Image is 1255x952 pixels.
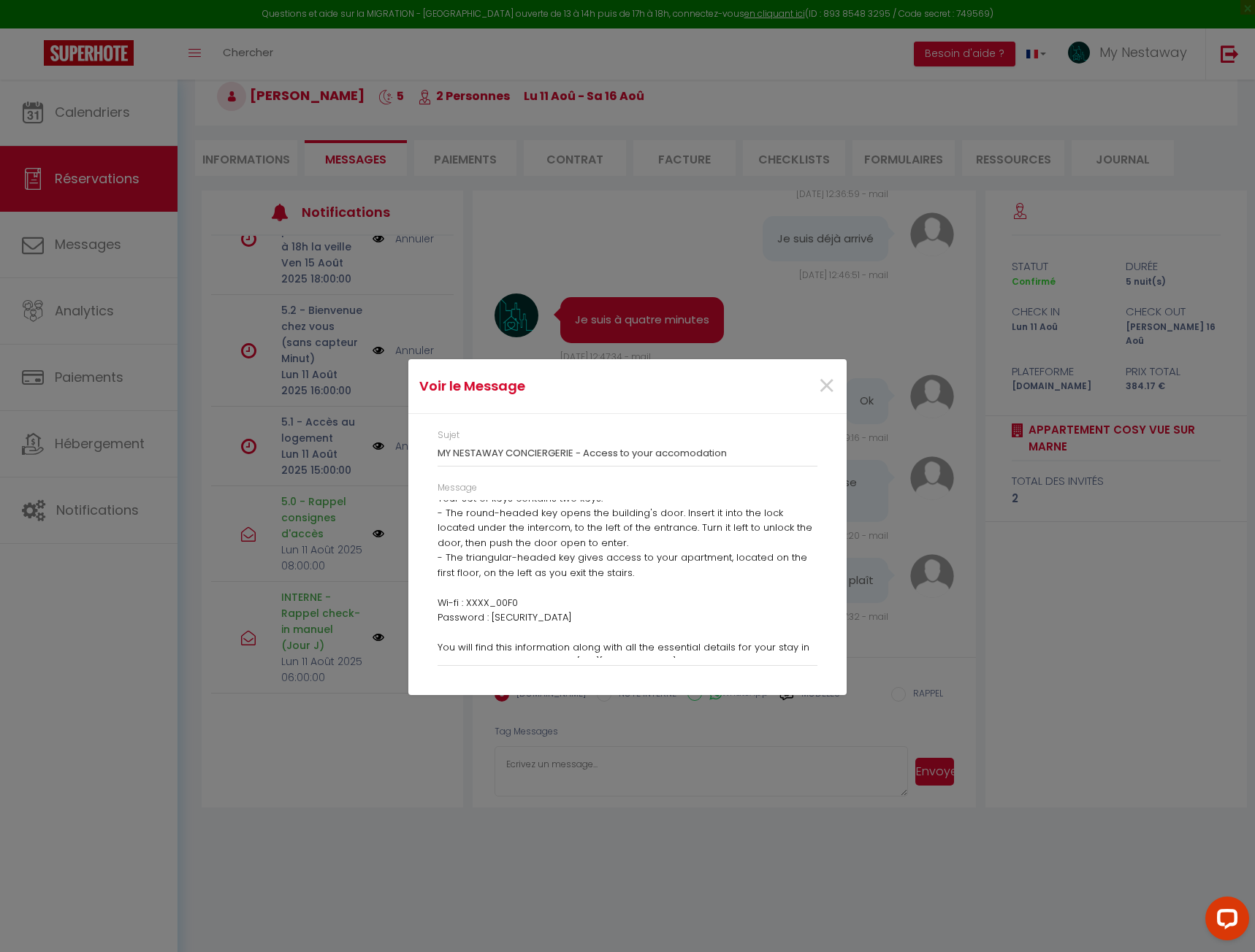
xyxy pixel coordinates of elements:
[419,376,690,396] h4: Voir le Message
[438,640,817,670] p: You will find this information along with all the essential details for your stay in our digital ...
[817,371,836,402] button: Close
[817,364,836,408] span: ×
[438,429,459,442] label: Sujet
[438,448,817,459] h3: MY NESTAWAY CONCIERGERIE - Access to your accomodation
[438,481,477,495] label: Message
[1194,891,1255,952] iframe: LiveChat chat widget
